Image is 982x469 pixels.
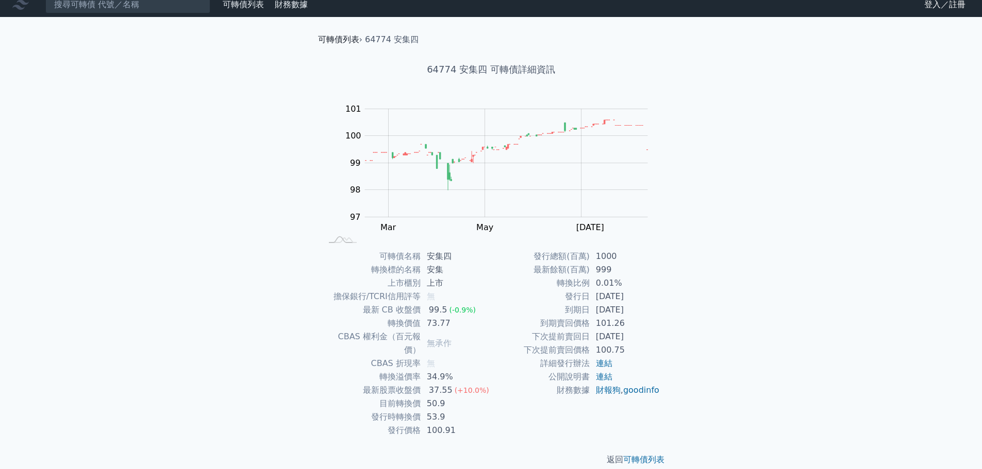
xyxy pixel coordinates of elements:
td: 目前轉換價 [322,397,421,410]
td: 999 [590,263,660,276]
td: 發行日 [491,290,590,303]
g: Chart [334,104,663,232]
td: 上市櫃別 [322,276,421,290]
td: 1000 [590,250,660,263]
tspan: 98 [350,185,360,195]
a: 財報狗 [596,385,621,395]
span: 無 [427,291,435,301]
div: 37.55 [427,384,455,397]
td: 下次提前賣回日 [491,330,590,343]
td: CBAS 權利金（百元報價） [322,330,421,357]
div: 99.5 [427,303,450,317]
a: 可轉債列表 [318,34,359,44]
td: 安集 [421,263,491,276]
td: 發行總額(百萬) [491,250,590,263]
tspan: 101 [345,104,361,114]
iframe: Chat Widget [930,420,982,469]
td: 發行價格 [322,424,421,437]
td: 下次提前賣回價格 [491,343,590,357]
td: 0.01% [590,276,660,290]
td: 100.75 [590,343,660,357]
td: 發行時轉換價 [322,410,421,424]
td: 53.9 [421,410,491,424]
a: 可轉債列表 [623,455,664,464]
tspan: 99 [350,158,360,168]
td: CBAS 折現率 [322,357,421,370]
td: 100.91 [421,424,491,437]
tspan: 97 [350,212,360,222]
td: 到期賣回價格 [491,317,590,330]
td: 到期日 [491,303,590,317]
td: 轉換溢價率 [322,370,421,384]
span: (+10.0%) [455,386,489,394]
td: 公開說明書 [491,370,590,384]
td: [DATE] [590,330,660,343]
li: 64774 安集四 [365,33,419,46]
td: 擔保銀行/TCRI信用評等 [322,290,421,303]
a: 連結 [596,372,612,381]
a: 連結 [596,358,612,368]
td: [DATE] [590,290,660,303]
li: › [318,33,362,46]
td: 73.77 [421,317,491,330]
td: 財務數據 [491,384,590,397]
tspan: Mar [380,222,396,232]
td: 詳細發行辦法 [491,357,590,370]
td: 可轉債名稱 [322,250,421,263]
span: 無 [427,358,435,368]
h1: 64774 安集四 可轉債詳細資訊 [310,62,673,77]
td: 101.26 [590,317,660,330]
td: 50.9 [421,397,491,410]
tspan: [DATE] [576,222,604,232]
span: 無承作 [427,338,452,348]
p: 返回 [310,454,673,466]
td: 34.9% [421,370,491,384]
td: 轉換價值 [322,317,421,330]
td: [DATE] [590,303,660,317]
tspan: 100 [345,131,361,141]
div: 聊天小工具 [930,420,982,469]
td: 最新餘額(百萬) [491,263,590,276]
tspan: May [476,222,493,232]
td: , [590,384,660,397]
td: 安集四 [421,250,491,263]
a: goodinfo [623,385,659,395]
td: 上市 [421,276,491,290]
td: 轉換標的名稱 [322,263,421,276]
td: 最新股票收盤價 [322,384,421,397]
td: 最新 CB 收盤價 [322,303,421,317]
span: (-0.9%) [449,306,476,314]
td: 轉換比例 [491,276,590,290]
